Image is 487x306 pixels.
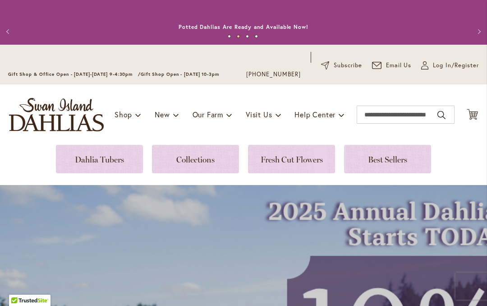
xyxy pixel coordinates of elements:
a: Subscribe [321,61,362,70]
span: Help Center [294,110,335,119]
button: Next [469,23,487,41]
span: Our Farm [193,110,223,119]
a: Log In/Register [421,61,479,70]
a: Email Us [372,61,412,70]
a: store logo [9,98,104,131]
button: 2 of 4 [237,35,240,38]
button: 1 of 4 [228,35,231,38]
span: Log In/Register [433,61,479,70]
a: [PHONE_NUMBER] [246,70,301,79]
span: Gift Shop Open - [DATE] 10-3pm [141,71,219,77]
span: Gift Shop & Office Open - [DATE]-[DATE] 9-4:30pm / [8,71,141,77]
span: Shop [115,110,132,119]
a: Potted Dahlias Are Ready and Available Now! [179,23,308,30]
span: Subscribe [334,61,362,70]
button: 4 of 4 [255,35,258,38]
span: New [155,110,170,119]
button: 3 of 4 [246,35,249,38]
span: Visit Us [246,110,272,119]
span: Email Us [386,61,412,70]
